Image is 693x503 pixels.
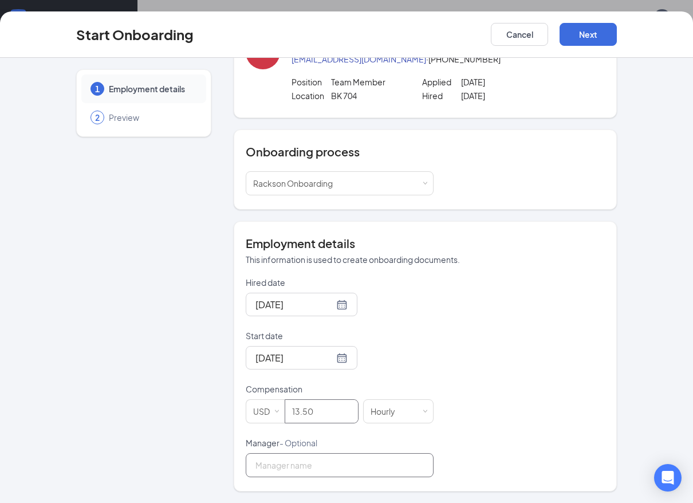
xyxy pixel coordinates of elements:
span: Preview [109,112,195,123]
span: Rackson Onboarding [253,178,333,188]
p: Location [292,90,330,101]
span: Employment details [109,83,195,95]
p: [DATE] [461,76,540,88]
h4: Onboarding process [246,144,605,160]
button: Cancel [491,23,548,46]
p: Manager [246,437,434,449]
div: [object Object] [253,172,341,195]
input: Manager name [246,453,434,477]
p: Hired [422,90,461,101]
p: BK 704 [331,90,409,101]
div: Hourly [371,400,403,423]
button: Next [560,23,617,46]
input: Aug 26, 2025 [255,297,334,312]
h3: Start Onboarding [76,25,194,44]
span: 1 [95,83,100,95]
input: Amount [285,400,358,423]
div: Open Intercom Messenger [654,464,682,492]
p: Compensation [246,383,434,395]
span: 2 [95,112,100,123]
p: · [PHONE_NUMBER] [292,53,605,65]
input: Aug 26, 2025 [255,351,334,365]
p: Position [292,76,330,88]
p: [DATE] [461,90,540,101]
p: Hired date [246,277,434,288]
p: Start date [246,330,434,341]
span: - Optional [279,438,317,448]
a: [EMAIL_ADDRESS][DOMAIN_NAME] [292,54,426,64]
p: This information is used to create onboarding documents. [246,254,605,265]
p: Team Member [331,76,409,88]
p: Applied [422,76,461,88]
div: USD [253,400,278,423]
h4: Employment details [246,235,605,252]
